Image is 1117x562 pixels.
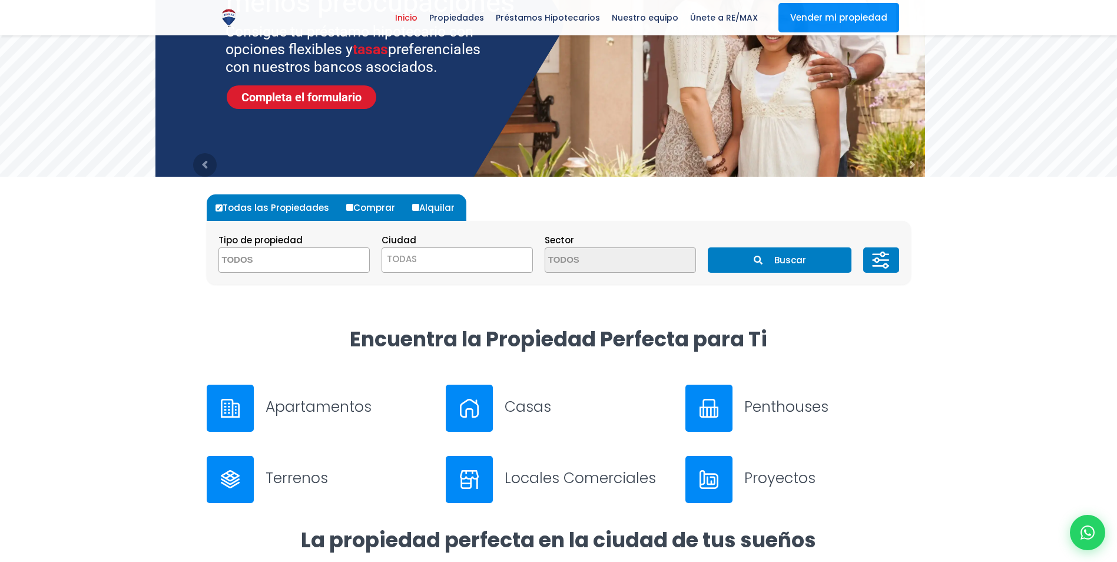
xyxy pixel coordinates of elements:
[266,396,432,417] h3: Apartamentos
[346,204,353,211] input: Comprar
[382,251,532,267] span: TODAS
[490,9,606,27] span: Préstamos Hipotecarios
[778,3,899,32] a: Vender mi propiedad
[387,253,417,265] span: TODAS
[218,8,239,28] img: Logo de REMAX
[423,9,490,27] span: Propiedades
[545,234,574,246] span: Sector
[685,456,911,503] a: Proyectos
[350,325,767,353] strong: Encuentra la Propiedad Perfecta para Ti
[353,41,388,58] span: tasas
[744,468,911,488] h3: Proyectos
[446,385,671,432] a: Casas
[708,247,851,273] button: Buscar
[216,204,223,211] input: Todas las Propiedades
[382,234,416,246] span: Ciudad
[684,9,764,27] span: Únete a RE/MAX
[389,9,423,27] span: Inicio
[219,248,333,273] textarea: Search
[382,247,533,273] span: TODAS
[409,194,466,221] label: Alquilar
[412,204,419,211] input: Alquilar
[213,194,341,221] label: Todas las Propiedades
[343,194,407,221] label: Comprar
[505,468,671,488] h3: Locales Comerciales
[744,396,911,417] h3: Penthouses
[226,23,496,76] sr7-txt: Consigue tu préstamo hipotecario con opciones flexibles y preferenciales con nuestros bancos asoc...
[218,234,303,246] span: Tipo de propiedad
[446,456,671,503] a: Locales Comerciales
[227,85,376,109] a: Completa el formulario
[505,396,671,417] h3: Casas
[545,248,659,273] textarea: Search
[207,456,432,503] a: Terrenos
[685,385,911,432] a: Penthouses
[207,385,432,432] a: Apartamentos
[301,525,816,554] strong: La propiedad perfecta en la ciudad de tus sueños
[606,9,684,27] span: Nuestro equipo
[266,468,432,488] h3: Terrenos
